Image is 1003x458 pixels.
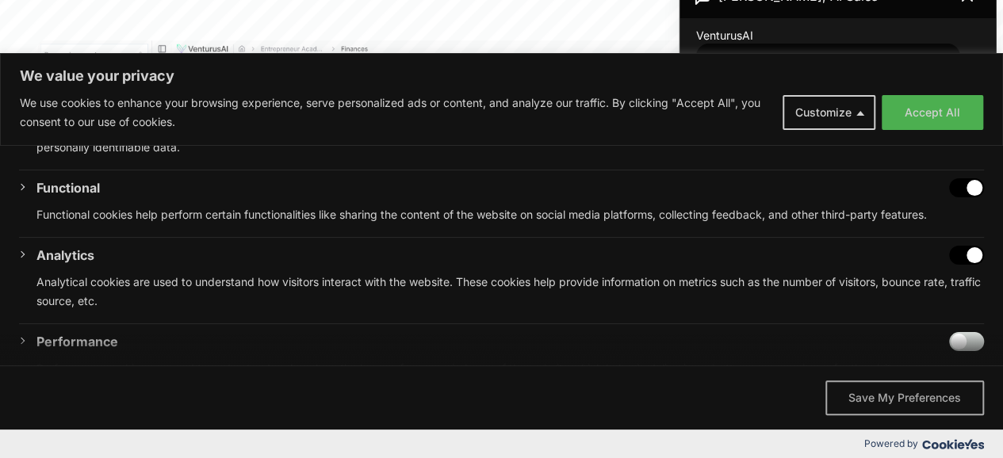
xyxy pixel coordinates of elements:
[36,332,118,351] button: Performance
[882,95,983,130] button: Accept All
[36,273,984,311] p: Analytical cookies are used to understand how visitors interact with the website. These cookies h...
[922,439,984,449] img: Cookieyes logo
[783,95,875,130] button: Customize
[949,332,984,351] input: Enable Performance
[825,380,984,415] button: Save My Preferences
[949,178,984,197] input: Disable Functional
[36,178,100,197] button: Functional
[36,205,984,224] p: Functional cookies help perform certain functionalities like sharing the content of the website o...
[949,246,984,265] input: Disable Analytics
[20,94,771,132] p: We use cookies to enhance your browsing experience, serve personalized ads or content, and analyz...
[36,246,94,265] button: Analytics
[20,67,983,86] p: We value your privacy
[709,52,927,124] span: Welcome to VenturusAI! I'm [PERSON_NAME], your AI assistant. Ready to supercharge your business w...
[696,28,753,44] span: VenturusAI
